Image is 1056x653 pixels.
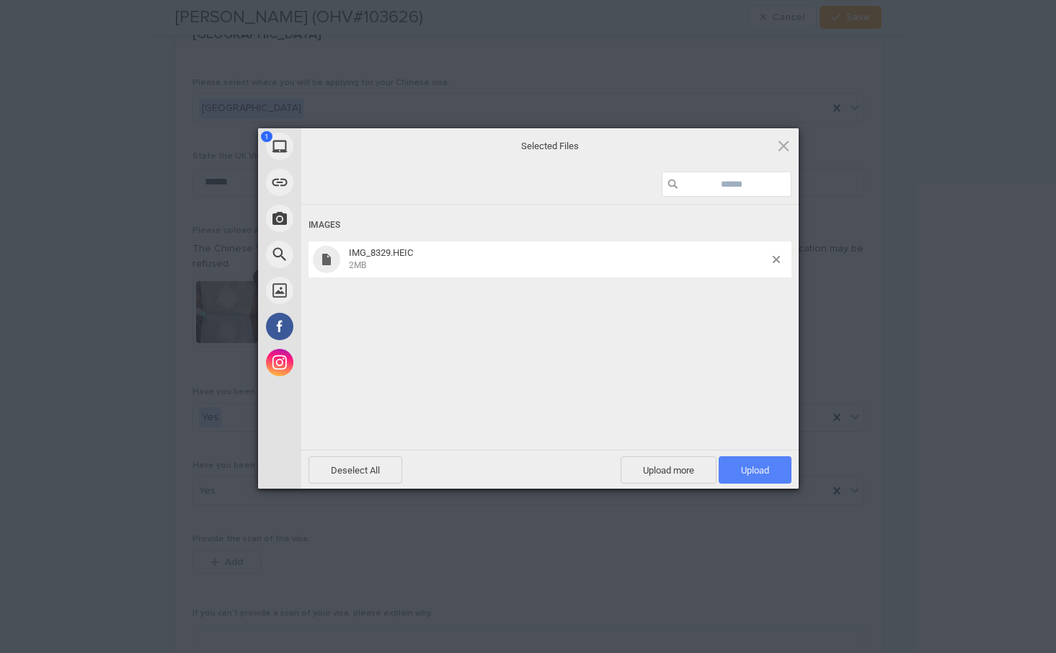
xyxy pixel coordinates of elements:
[258,345,431,381] div: Instagram
[741,465,769,476] span: Upload
[776,138,791,154] span: Click here or hit ESC to close picker
[349,260,366,270] span: 2MB
[621,456,716,484] span: Upload more
[309,212,791,239] div: Images
[345,247,773,271] span: IMG_8329.HEIC
[406,140,694,153] span: Selected Files
[261,131,272,142] span: 1
[258,164,431,200] div: Link (URL)
[309,456,402,484] span: Deselect All
[258,236,431,272] div: Web Search
[258,128,431,164] div: My Device
[719,456,791,484] span: Upload
[258,200,431,236] div: Take Photo
[258,272,431,308] div: Unsplash
[349,247,413,258] span: IMG_8329.HEIC
[258,308,431,345] div: Facebook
